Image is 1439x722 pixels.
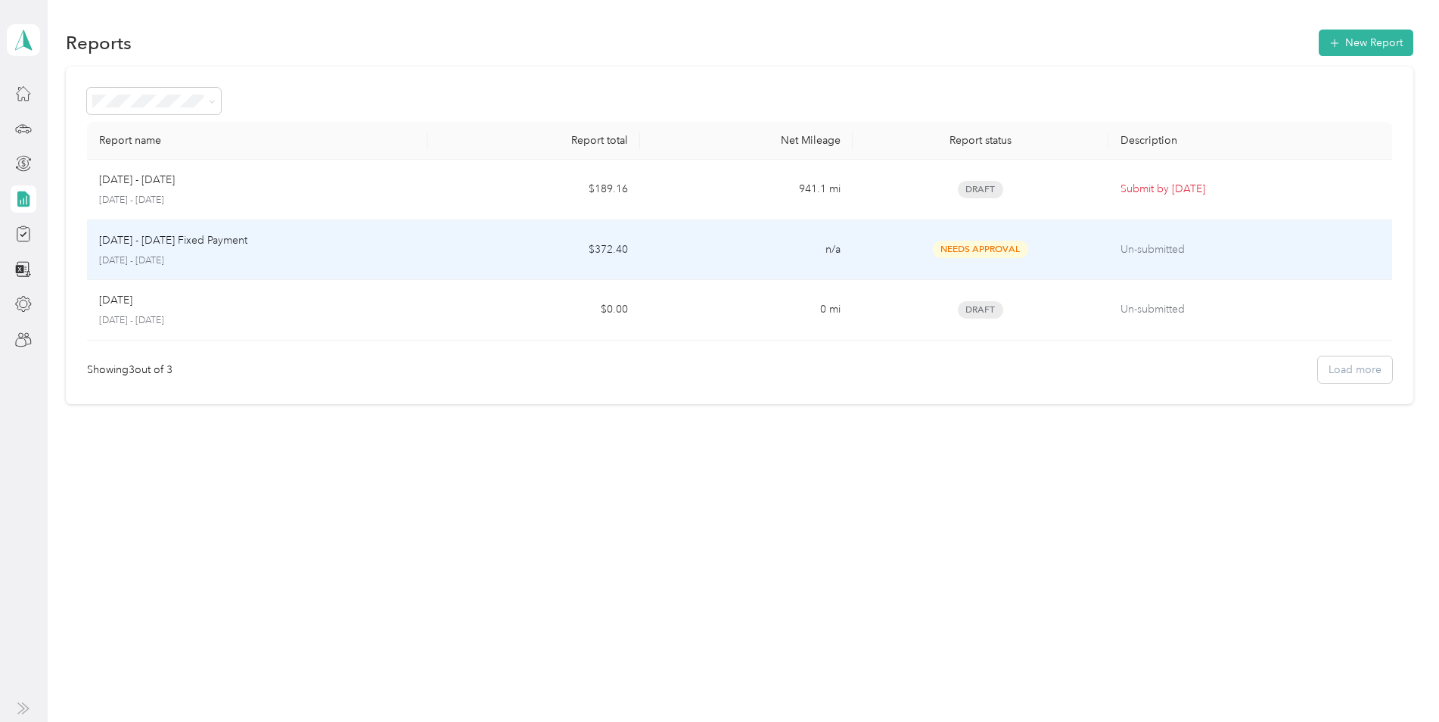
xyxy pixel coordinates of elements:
[865,134,1096,147] div: Report status
[427,160,640,220] td: $189.16
[427,220,640,281] td: $372.40
[1319,30,1413,56] button: New Report
[427,280,640,341] td: $0.00
[66,35,132,51] h1: Reports
[87,362,172,378] div: Showing 3 out of 3
[1120,181,1380,198] p: Submit by [DATE]
[640,280,853,341] td: 0 mi
[933,241,1028,258] span: Needs Approval
[99,232,247,249] p: [DATE] - [DATE] Fixed Payment
[99,314,415,328] p: [DATE] - [DATE]
[99,194,415,207] p: [DATE] - [DATE]
[958,181,1003,198] span: Draft
[1120,301,1380,318] p: Un-submitted
[87,122,427,160] th: Report name
[1120,241,1380,258] p: Un-submitted
[1108,122,1392,160] th: Description
[99,292,132,309] p: [DATE]
[640,122,853,160] th: Net Mileage
[427,122,640,160] th: Report total
[640,160,853,220] td: 941.1 mi
[640,220,853,281] td: n/a
[1354,637,1439,722] iframe: Everlance-gr Chat Button Frame
[99,172,175,188] p: [DATE] - [DATE]
[958,301,1003,319] span: Draft
[99,254,415,268] p: [DATE] - [DATE]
